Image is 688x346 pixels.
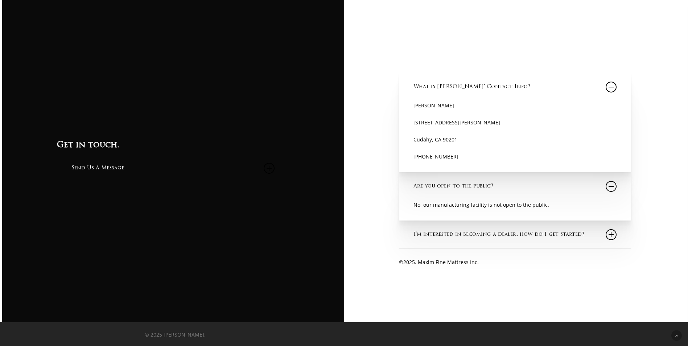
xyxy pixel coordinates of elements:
a: I'm interested in becoming a dealer, how do I get started? [413,221,617,248]
p: © 2025 [PERSON_NAME]. [145,331,306,339]
a: Are you open to the public? [413,173,617,200]
a: Call [PHONE_NUMBER] [399,55,475,65]
p: [PERSON_NAME] [413,101,617,118]
p: Cudahy, CA 90201 [413,135,617,152]
a: What is [PERSON_NAME]' Contact Info? [413,73,617,101]
p: [STREET_ADDRESS][PERSON_NAME] [413,118,617,135]
a: Back to top [671,330,682,341]
h3: Get in touch. [57,139,289,152]
p: © . Maxim Fine Mattress Inc. [399,258,631,267]
a: Send Us A Message [71,155,275,182]
p: [PHONE_NUMBER] [413,152,617,161]
span: 2025 [403,259,415,265]
p: No, our manufacturing facility is not open to the public. [413,200,617,210]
